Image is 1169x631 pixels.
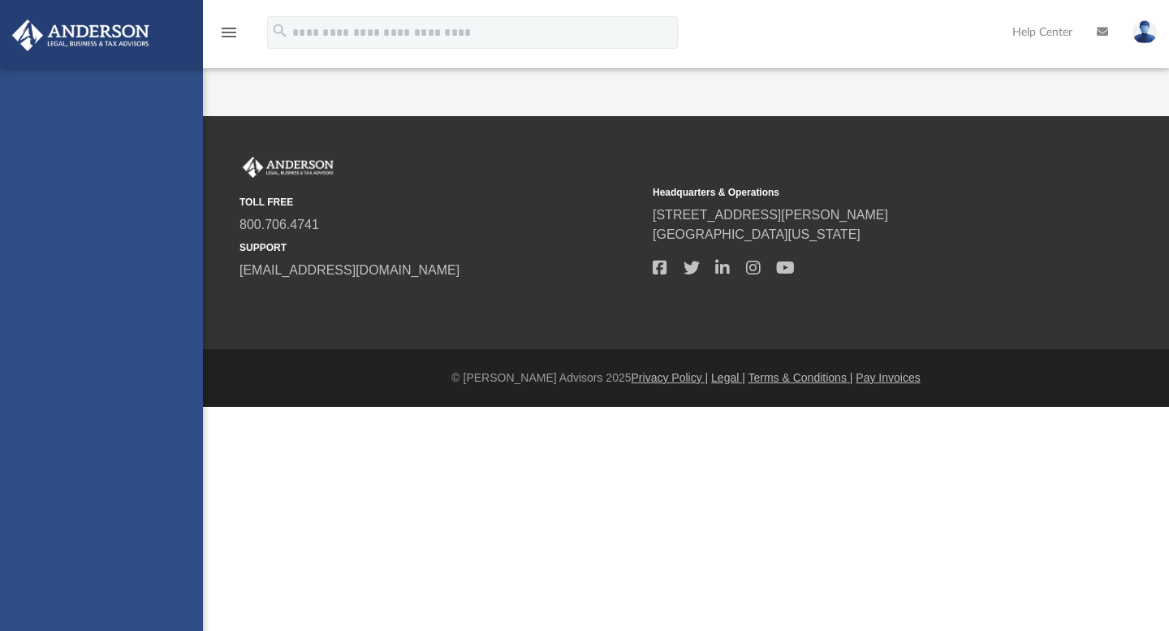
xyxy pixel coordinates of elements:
[239,195,641,210] small: TOLL FREE
[856,371,920,384] a: Pay Invoices
[653,208,888,222] a: [STREET_ADDRESS][PERSON_NAME]
[653,227,861,241] a: [GEOGRAPHIC_DATA][US_STATE]
[653,185,1055,200] small: Headquarters & Operations
[632,371,709,384] a: Privacy Policy |
[1132,20,1157,44] img: User Pic
[239,157,337,178] img: Anderson Advisors Platinum Portal
[219,23,239,42] i: menu
[239,218,319,231] a: 800.706.4741
[203,370,1169,387] div: © [PERSON_NAME] Advisors 2025
[239,263,459,277] a: [EMAIL_ADDRESS][DOMAIN_NAME]
[748,371,853,384] a: Terms & Conditions |
[7,19,154,51] img: Anderson Advisors Platinum Portal
[271,22,289,40] i: search
[711,371,745,384] a: Legal |
[239,240,641,255] small: SUPPORT
[219,31,239,42] a: menu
